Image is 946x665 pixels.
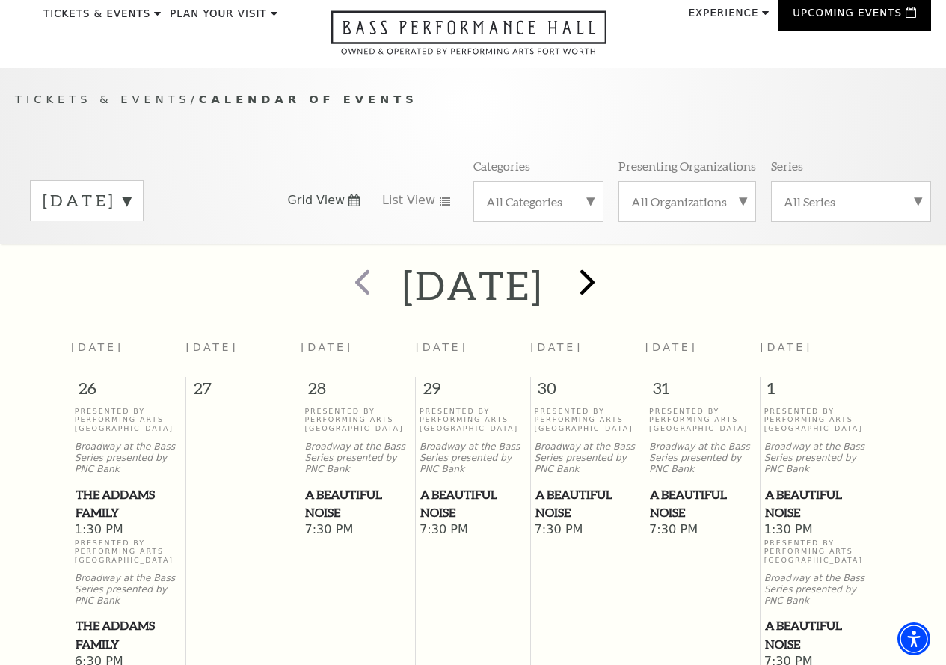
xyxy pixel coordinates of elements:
[649,522,756,539] span: 7:30 PM
[649,485,756,522] a: A Beautiful Noise
[535,407,642,432] p: Presented By Performing Arts [GEOGRAPHIC_DATA]
[402,261,544,309] h2: [DATE]
[649,441,756,474] p: Broadway at the Bass Series presented by PNC Bank
[764,539,872,564] p: Presented By Performing Arts [GEOGRAPHIC_DATA]
[43,189,131,212] label: [DATE]
[764,573,872,606] p: Broadway at the Bass Series presented by PNC Bank
[420,485,526,522] a: A Beautiful Noise
[75,441,182,474] p: Broadway at the Bass Series presented by PNC Bank
[305,485,411,522] span: A Beautiful Noise
[287,192,345,209] span: Grid View
[649,407,756,432] p: Presented By Performing Arts [GEOGRAPHIC_DATA]
[15,91,931,109] p: /
[301,341,353,353] span: [DATE]
[186,341,239,353] span: [DATE]
[645,377,760,407] span: 31
[15,93,191,105] span: Tickets & Events
[75,616,182,653] a: The Addams Family
[301,377,416,407] span: 28
[416,341,468,353] span: [DATE]
[420,441,526,474] p: Broadway at the Bass Series presented by PNC Bank
[304,407,411,432] p: Presented By Performing Arts [GEOGRAPHIC_DATA]
[416,377,530,407] span: 29
[784,194,918,209] label: All Series
[420,407,526,432] p: Presented By Performing Arts [GEOGRAPHIC_DATA]
[761,377,875,407] span: 1
[535,485,641,522] span: A Beautiful Noise
[771,158,803,174] p: Series
[75,573,182,606] p: Broadway at the Bass Series presented by PNC Bank
[764,407,872,432] p: Presented By Performing Arts [GEOGRAPHIC_DATA]
[76,485,182,522] span: The Addams Family
[558,258,612,311] button: next
[334,258,388,311] button: prev
[75,485,182,522] a: The Addams Family
[71,341,123,353] span: [DATE]
[689,8,759,26] p: Experience
[535,441,642,474] p: Broadway at the Bass Series presented by PNC Bank
[631,194,743,209] label: All Organizations
[765,485,871,522] span: A Beautiful Noise
[76,616,182,653] span: The Addams Family
[420,485,526,522] span: A Beautiful Noise
[473,158,530,174] p: Categories
[760,341,812,353] span: [DATE]
[897,622,930,655] div: Accessibility Menu
[531,377,645,407] span: 30
[530,341,583,353] span: [DATE]
[75,539,182,564] p: Presented By Performing Arts [GEOGRAPHIC_DATA]
[618,158,756,174] p: Presenting Organizations
[43,9,150,27] p: Tickets & Events
[765,616,871,653] span: A Beautiful Noise
[764,441,872,474] p: Broadway at the Bass Series presented by PNC Bank
[382,192,435,209] span: List View
[75,407,182,432] p: Presented By Performing Arts [GEOGRAPHIC_DATA]
[764,485,872,522] a: A Beautiful Noise
[199,93,418,105] span: Calendar of Events
[486,194,592,209] label: All Categories
[535,485,642,522] a: A Beautiful Noise
[764,616,872,653] a: A Beautiful Noise
[304,522,411,539] span: 7:30 PM
[420,522,526,539] span: 7:30 PM
[304,485,411,522] a: A Beautiful Noise
[645,341,698,353] span: [DATE]
[764,522,872,539] span: 1:30 PM
[304,441,411,474] p: Broadway at the Bass Series presented by PNC Bank
[186,377,301,407] span: 27
[71,377,185,407] span: 26
[650,485,755,522] span: A Beautiful Noise
[75,522,182,539] span: 1:30 PM
[793,8,902,26] p: Upcoming Events
[277,10,660,68] a: Open this option
[170,9,267,27] p: Plan Your Visit
[535,522,642,539] span: 7:30 PM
